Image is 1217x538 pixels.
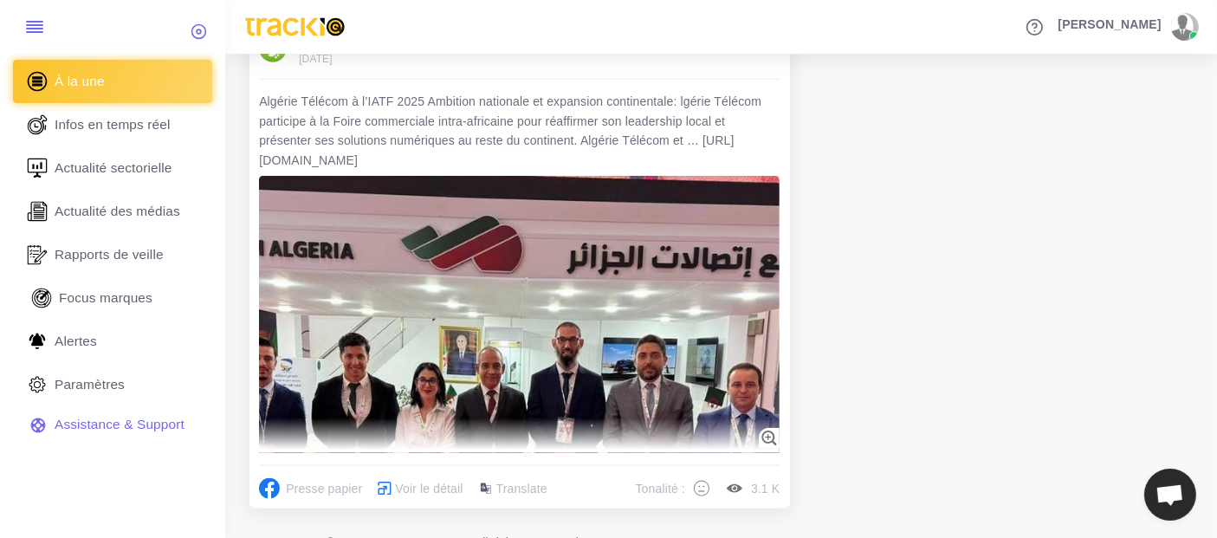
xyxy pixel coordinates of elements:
[13,146,212,190] a: Actualité sectorielle
[374,478,395,499] img: Agrandir
[259,478,280,499] img: facebook.svg
[13,60,212,103] a: À la une
[286,480,362,497] span: Presse papier
[13,363,212,406] a: Paramètres
[476,478,496,499] img: Translate
[13,276,212,320] a: Focus marques
[751,480,780,497] span: 3.1 K
[55,115,171,134] span: Infos en temps réel
[13,103,212,146] a: Infos en temps réel
[24,328,50,354] img: Alerte.svg
[55,415,184,434] span: Assistance & Support
[259,92,780,170] p: Algérie Télécom à l’IATF 2025 Ambition nationale et expansion continentale: lgérie Télécom partic...
[636,480,685,497] span: Tonalité :
[395,480,463,497] span: Voir le détail
[1171,13,1194,41] img: avatar
[55,245,164,264] span: Rapports de veille
[29,285,55,311] img: focus-marques.svg
[24,198,50,224] img: revue-editorielle.svg
[55,72,105,91] span: À la une
[55,159,172,178] span: Actualité sectorielle
[13,190,212,233] a: Actualité des médias
[55,332,97,351] span: Alertes
[55,375,125,394] span: Paramètres
[759,428,780,449] img: zoom
[1058,18,1162,30] span: [PERSON_NAME]
[691,478,712,499] img: neutre
[13,233,212,276] a: Rapports de veille
[24,372,50,398] img: parametre.svg
[24,242,50,268] img: rapport_1.svg
[362,478,463,499] a: Voir le détail
[24,112,50,138] img: revue-live.svg
[724,478,745,499] img: impressions
[1144,469,1196,521] div: Ouvrir le chat
[24,68,50,94] img: home.svg
[13,320,212,363] a: Alertes
[24,155,50,181] img: revue-sectorielle.svg
[463,478,547,499] a: Translate
[1050,13,1205,41] a: [PERSON_NAME] avatar
[59,288,152,308] span: Focus marques
[55,202,180,221] span: Actualité des médias
[237,10,353,44] img: trackio.svg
